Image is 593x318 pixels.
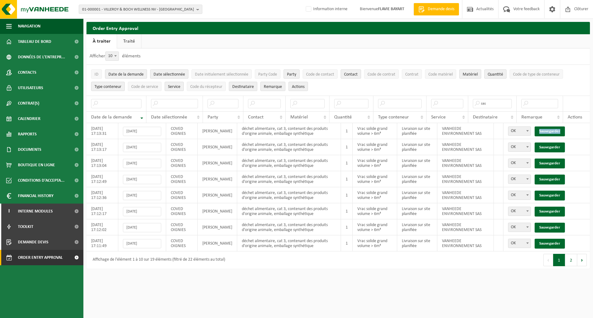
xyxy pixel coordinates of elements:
[353,155,397,171] td: Vrac solide grand volume > 6m³
[553,254,565,266] button: 1
[18,204,53,219] span: Interne modules
[397,235,437,251] td: Livraison sur site planifiée
[166,219,198,235] td: COVED OIGNIES
[508,175,531,184] span: OK
[86,219,118,235] td: [DATE] 17:12:02
[86,155,118,171] td: [DATE] 17:13:04
[290,115,308,120] span: Matériel
[341,69,361,79] button: ContactContact: Activate to sort
[353,187,397,203] td: Vrac solide grand volume > 6m³
[106,52,119,60] span: 10
[264,85,282,89] span: Remarque
[198,235,237,251] td: [PERSON_NAME]
[128,82,162,91] button: Code de serviceCode de service: Activate to sort
[397,123,437,139] td: Livraison sur site planifiée
[508,127,531,135] span: OK
[258,72,277,77] span: Party Code
[198,219,237,235] td: [PERSON_NAME]
[18,19,40,34] span: Navigation
[397,139,437,155] td: Livraison sur site planifiée
[198,187,237,203] td: [PERSON_NAME]
[353,123,397,139] td: Vrac solide grand volume > 6m³
[95,85,121,89] span: Type conteneur
[341,155,353,171] td: 1
[95,72,99,77] span: ID
[535,191,565,200] a: Sauvegarder
[237,123,341,139] td: déchet alimentaire, cat 3, contenant des produits d'origine animale, emballage synthétique
[198,171,237,187] td: [PERSON_NAME]
[437,171,494,187] td: VANHEEDE ENVIRONNEMENT SAS
[353,235,397,251] td: Vrac solide grand volume > 6m³
[151,115,187,120] span: Date sélectionnée
[18,65,36,80] span: Contacts
[437,123,494,139] td: VANHEEDE ENVIRONNEMENT SAS
[198,203,237,219] td: [PERSON_NAME]
[378,7,404,11] strong: FLAVIE BAYART
[18,188,53,204] span: Financial History
[565,254,577,266] button: 2
[508,126,531,136] span: OK
[437,203,494,219] td: VANHEEDE ENVIRONNEMENT SAS
[341,203,353,219] td: 1
[18,34,51,49] span: Tableau de bord
[397,203,437,219] td: Livraison sur site planifiée
[402,69,422,79] button: ContratContrat: Activate to sort
[425,69,456,79] button: Code matérielCode matériel: Activate to sort
[341,139,353,155] td: 1
[86,22,590,34] h2: Order Entry Approval
[459,69,481,79] button: MatérielMatériel: Activate to sort
[508,191,531,200] span: OK
[535,175,565,184] a: Sauvegarder
[260,82,285,91] button: RemarqueRemarque: Activate to sort
[437,235,494,251] td: VANHEEDE ENVIRONNEMENT SAS
[508,143,531,151] span: OK
[91,82,125,91] button: Type conteneurType conteneur: Activate to sort
[208,115,218,120] span: Party
[18,80,43,96] span: Utilisateurs
[508,223,531,232] span: OK
[131,85,158,89] span: Code de service
[508,207,531,216] span: OK
[248,115,263,120] span: Contact
[577,254,587,266] button: Next
[91,69,102,79] button: IDID: Activate to sort
[535,126,565,136] a: Sauvegarder
[437,139,494,155] td: VANHEEDE ENVIRONNEMENT SAS
[287,72,296,77] span: Party
[508,239,531,248] span: OK
[255,69,280,79] button: Party CodeParty Code: Activate to sort
[18,250,63,265] span: Order entry approval
[292,85,305,89] span: Actions
[397,219,437,235] td: Livraison sur site planifiée
[437,219,494,235] td: VANHEEDE ENVIRONNEMENT SAS
[397,171,437,187] td: Livraison sur site planifiée
[108,72,144,77] span: Date de la demande
[405,72,418,77] span: Contrat
[353,219,397,235] td: Vrac solide grand volume > 6m³
[535,207,565,217] a: Sauvegarder
[198,123,237,139] td: [PERSON_NAME]
[90,54,141,59] label: Afficher éléments
[484,69,507,79] button: QuantitéQuantité: Activate to sort
[90,254,225,266] div: Affichage de l'élément 1 à 10 sur 19 éléments (filtré de 22 éléments au total)
[166,187,198,203] td: COVED OIGNIES
[237,155,341,171] td: déchet alimentaire, cat 3, contenant des produits d'origine animale, emballage synthétique
[414,3,459,15] a: Demande devis
[237,203,341,219] td: déchet alimentaire, cat 3, contenant des produits d'origine animale, emballage synthétique
[508,239,531,248] span: OK
[150,69,188,79] button: Date sélectionnéeDate sélectionnée: Activate to sort
[508,159,531,168] span: OK
[535,159,565,168] a: Sauvegarder
[508,223,531,232] span: OK
[166,235,198,251] td: COVED OIGNIES
[154,72,185,77] span: Date sélectionnée
[168,85,180,89] span: Service
[306,72,334,77] span: Code de contact
[86,34,117,48] a: À traiter
[303,69,338,79] button: Code de contactCode de contact: Activate to sort
[18,49,65,65] span: Données de l'entrepr...
[513,72,560,77] span: Code de type de conteneur
[353,203,397,219] td: Vrac solide grand volume > 6m³
[195,72,248,77] span: Date initialement sélectionnée
[305,5,347,14] label: Information interne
